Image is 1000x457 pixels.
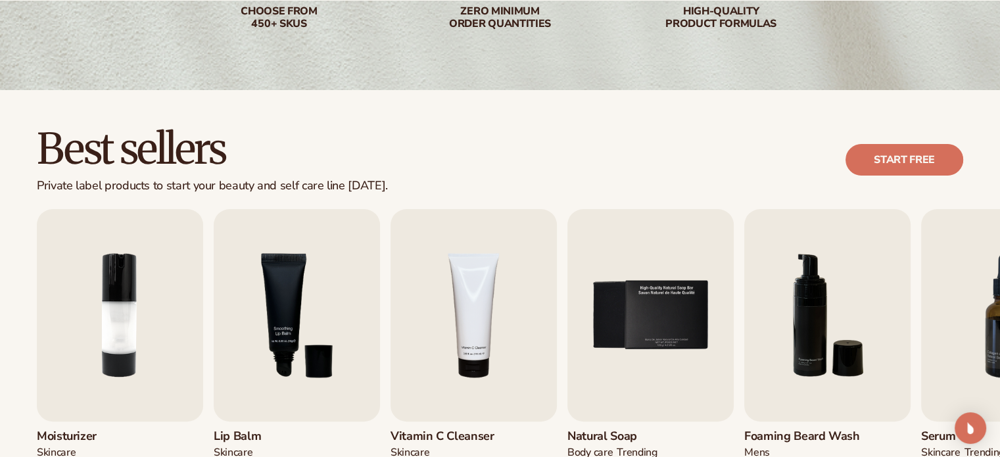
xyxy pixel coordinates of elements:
div: Open Intercom Messenger [955,412,986,444]
div: Private label products to start your beauty and self care line [DATE]. [37,179,388,193]
h3: Lip Balm [214,429,295,444]
div: Choose from 450+ Skus [195,5,364,30]
div: High-quality product formulas [637,5,805,30]
h2: Best sellers [37,127,388,171]
h3: Natural Soap [567,429,657,444]
div: Zero minimum order quantities [416,5,584,30]
a: Start free [845,144,963,176]
h3: Foaming beard wash [744,429,860,444]
h3: Moisturizer [37,429,118,444]
h3: Vitamin C Cleanser [391,429,494,444]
